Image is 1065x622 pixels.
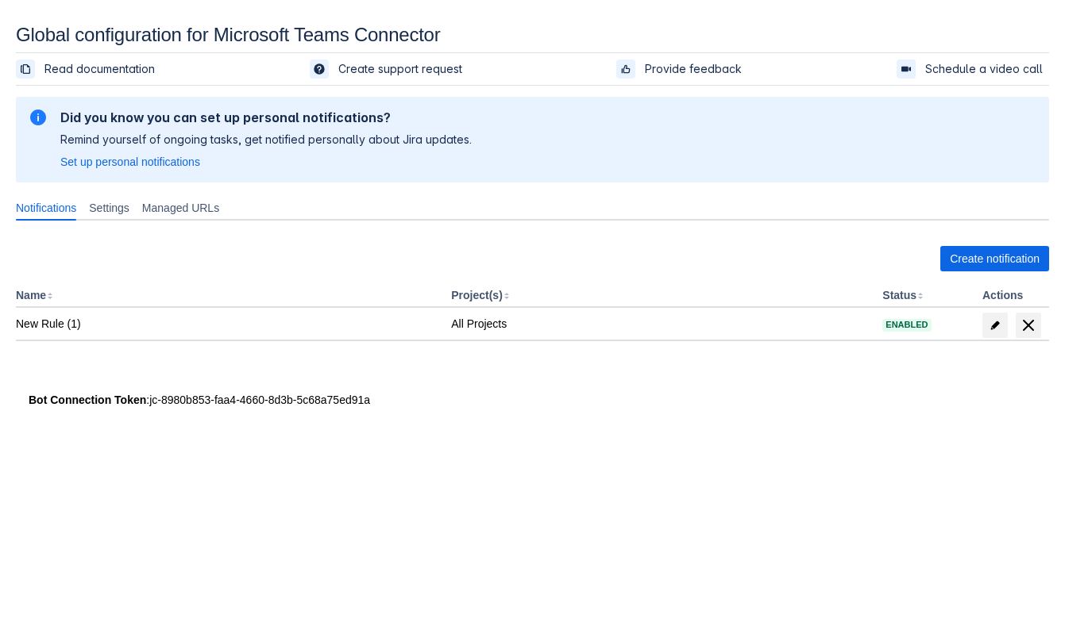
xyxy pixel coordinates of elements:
span: documentation [19,63,32,75]
span: Settings [89,200,129,216]
span: feedback [619,63,632,75]
h2: Did you know you can set up personal notifications? [60,109,472,125]
a: Provide feedback [616,60,748,79]
button: Project(s) [451,289,503,301]
a: Set up personal notifications [60,154,200,170]
a: Read documentation [16,60,161,79]
span: Read documentation [44,61,155,77]
div: Global configuration for Microsoft Teams Connector [16,24,1049,46]
span: Managed URLs [142,200,219,216]
span: Provide feedback [645,61,742,77]
span: edit [989,319,1001,332]
button: Name [16,289,46,301]
span: Create support request [338,61,462,77]
strong: Bot Connection Token [29,394,146,406]
th: Actions [976,284,1049,308]
button: Create notification [940,246,1049,271]
span: Enabled [882,321,931,329]
span: Notifications [16,200,76,216]
div: All Projects [451,316,870,332]
span: delete [1019,316,1038,335]
button: Status [882,289,916,301]
a: Create support request [310,60,469,79]
span: support [313,63,326,75]
a: Schedule a video call [897,60,1049,79]
span: information [29,108,48,127]
div: : jc-8980b853-faa4-4660-8d3b-5c68a75ed91a [29,392,1036,408]
span: videoCall [900,63,913,75]
span: Create notification [950,246,1040,271]
div: New Rule (1) [16,316,438,332]
p: Remind yourself of ongoing tasks, get notified personally about Jira updates. [60,132,472,148]
span: Schedule a video call [925,61,1043,77]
